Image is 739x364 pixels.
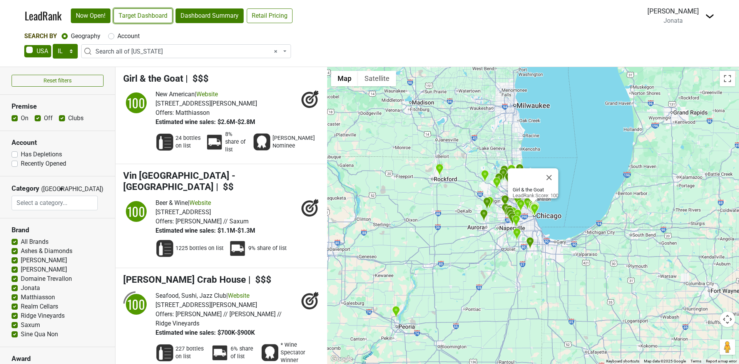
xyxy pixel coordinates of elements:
img: Award [261,344,279,362]
span: Estimated wine sales: $700K-$900K [155,329,255,336]
div: Butterfield Country Club [506,207,514,220]
a: Open this area in Google Maps (opens a new window) [329,354,354,364]
div: Mt Hawley Country Club [392,306,400,319]
span: Remove all items [274,47,278,56]
button: Reset filters [12,75,104,87]
img: Wine List [155,239,174,258]
span: [PERSON_NAME] Nominee [273,134,315,150]
div: Royal Melbourne Country Club [505,173,513,185]
span: 6% share of list [231,345,256,361]
img: Percent Distributor Share [228,239,247,258]
a: Now Open! [71,8,110,23]
span: [PERSON_NAME] Crab House [123,274,246,285]
div: W Chicago - City Center [530,203,538,216]
span: New American [155,91,195,98]
span: [STREET_ADDRESS][PERSON_NAME] [155,301,257,309]
button: Show street map [331,71,358,86]
div: | [155,291,297,300]
label: Recently Opened [21,159,66,168]
div: Dunham Woods Riding Club [485,196,493,209]
span: 227 bottles on list [176,345,206,361]
label: Ridge Vineyards [21,311,65,320]
button: Toggle fullscreen view [720,71,735,86]
span: | $$$ [186,73,209,84]
div: Crystal Tree Golf & Country Club [513,228,521,241]
button: Show satellite imagery [358,71,396,86]
button: Drag Pegman onto the map to open Street View [720,339,735,355]
div: 100 [125,91,148,114]
div: Next [528,203,537,215]
div: Eddie V's Prime Seafood [505,207,513,220]
span: Search all of Illinois [81,44,291,58]
div: Hinsdale Golf Club [507,210,515,223]
img: Award [252,133,271,151]
span: ▼ [59,186,64,193]
span: [PERSON_NAME] // [PERSON_NAME] // Ridge Vineyards [155,310,282,327]
img: Wine List [155,133,174,151]
span: 8% share of list [225,131,248,154]
span: [STREET_ADDRESS][PERSON_NAME] [155,100,257,107]
div: Tavern Steakhouse & Lounge [507,164,515,177]
label: All Brands [21,237,48,247]
div: Shoreacres [516,164,524,176]
span: Matthiasson [176,109,210,116]
div: Artale Wine [435,164,443,176]
label: Jonata [21,283,40,293]
a: Retail Pricing [247,8,293,23]
label: Sine Qua Non [21,330,58,339]
label: Clubs [68,114,84,123]
label: Ashes & Diamonds [21,247,72,256]
span: Search all of Illinois [95,47,281,56]
span: 24 bottles on list [176,134,201,150]
div: The Blackstone, Autograph Collection [530,204,538,216]
h3: Category [12,185,39,193]
span: Jonata [664,17,683,24]
label: Geography [71,32,100,41]
label: Domaine Trevallon [21,274,72,283]
div: The Turf Room [480,209,488,222]
button: Keyboard shortcuts [606,359,639,364]
div: Ivanhoe Club [500,165,508,178]
div: St Charles Country Club [483,197,491,210]
span: 1225 bottles on list [176,245,224,252]
a: Report a map error [706,359,737,363]
a: LeadRank [25,8,62,24]
img: Google [329,354,354,364]
span: Offers: [155,218,174,225]
label: Saxum [21,320,40,330]
span: [STREET_ADDRESS] [155,208,211,216]
div: Hawthorn Woods Country Club [499,168,507,181]
label: Has Depletions [21,150,62,159]
div: 100 [125,293,148,316]
a: Website [228,292,249,299]
img: Percent Distributor Share [205,133,224,151]
div: Ruth Lake Country Club [508,213,517,225]
img: Dropdown Menu [705,12,714,21]
label: Matthiasson [21,293,55,302]
div: 1776 Restaurant [481,170,489,183]
div: Glen Oak Country Club [502,203,510,216]
span: ([GEOGRAPHIC_DATA]) [41,185,57,196]
img: quadrant_split.svg [123,198,149,225]
div: Barrington Hills Country Club [493,177,501,190]
div: Steak + Vine [513,209,522,222]
h3: Account [12,139,104,147]
a: Website [196,91,218,98]
label: Realm Cellars [21,302,58,311]
span: Beer & Wine [155,199,188,206]
span: Girl & the Goat [123,73,183,84]
div: Medinah Country Club [501,195,509,208]
button: Close [540,168,558,187]
b: Girl & the Goat [513,187,544,193]
label: On [21,114,28,123]
span: | $$ [216,181,234,192]
span: Vin [GEOGRAPHIC_DATA] - [GEOGRAPHIC_DATA] [123,170,235,192]
h3: Premise [12,102,104,111]
div: | [155,90,257,99]
div: | [155,198,255,208]
span: Search By [24,32,57,40]
span: Offers: [155,310,174,318]
span: [PERSON_NAME] // Saxum [176,218,249,225]
div: Edgewood Valley Country Club [512,215,520,228]
div: Bazaar Meat by José Andrés [530,203,538,216]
